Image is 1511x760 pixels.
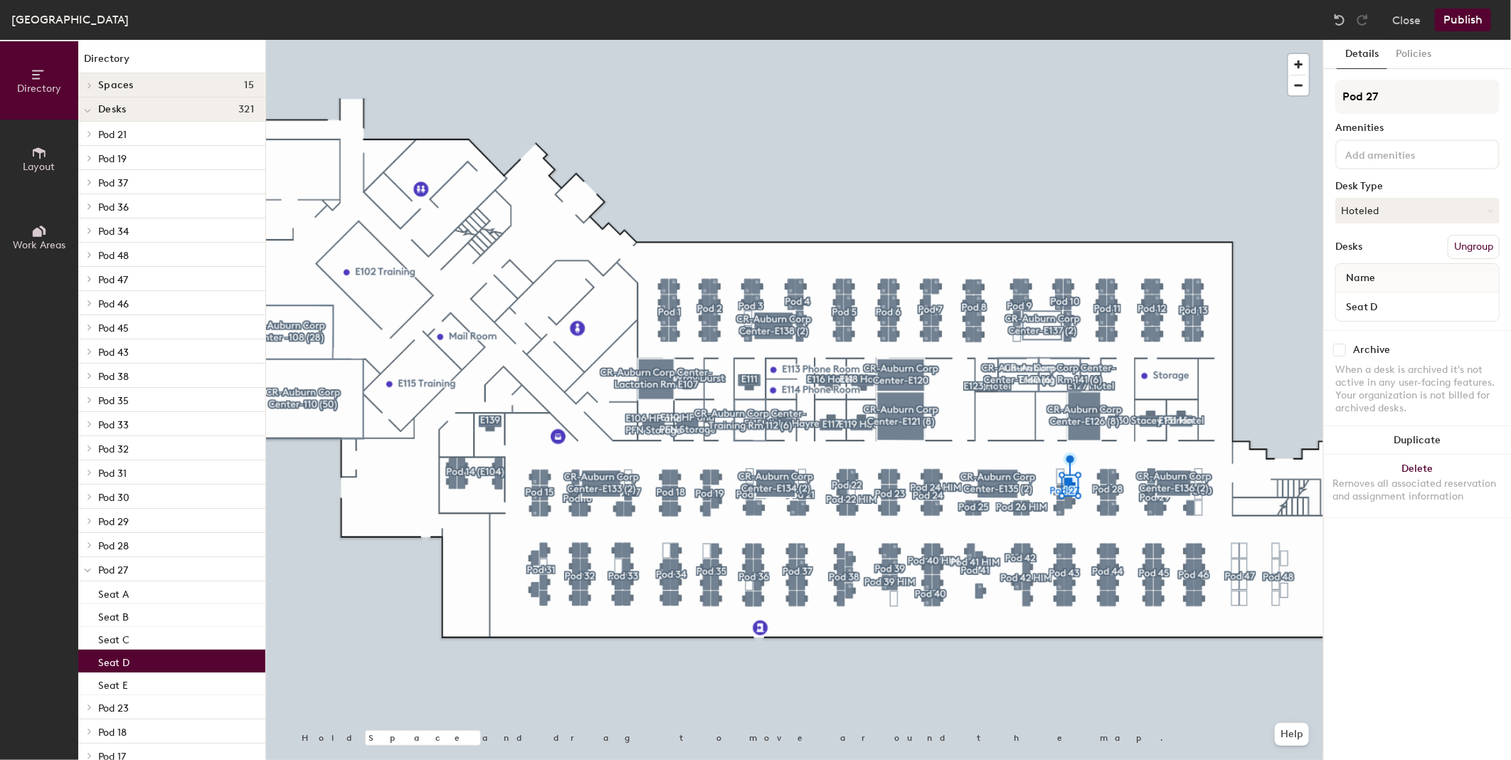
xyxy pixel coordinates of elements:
[98,153,127,165] span: Pod 19
[98,129,127,141] span: Pod 21
[98,226,129,238] span: Pod 34
[98,675,128,692] p: Seat E
[1342,145,1470,162] input: Add amenities
[98,443,129,455] span: Pod 32
[1332,13,1347,27] img: Undo
[98,630,129,646] p: Seat C
[1335,122,1500,134] div: Amenities
[1337,40,1387,69] button: Details
[98,274,128,286] span: Pod 47
[98,80,134,91] span: Spaces
[11,11,129,28] div: [GEOGRAPHIC_DATA]
[98,702,129,714] span: Pod 23
[13,239,65,251] span: Work Areas
[98,607,129,623] p: Seat B
[98,371,129,383] span: Pod 38
[98,564,128,576] span: Pod 27
[98,516,129,528] span: Pod 29
[98,201,129,213] span: Pod 36
[78,51,265,73] h1: Directory
[1324,455,1511,517] button: DeleteRemoves all associated reservation and assignment information
[98,468,127,480] span: Pod 31
[1332,477,1502,503] div: Removes all associated reservation and assignment information
[244,80,254,91] span: 15
[1435,9,1491,31] button: Publish
[1392,9,1421,31] button: Close
[1335,181,1500,192] div: Desk Type
[98,250,129,262] span: Pod 48
[1335,241,1362,253] div: Desks
[1335,364,1500,415] div: When a desk is archived it's not active in any user-facing features. Your organization is not bil...
[1335,198,1500,223] button: Hoteled
[1339,265,1382,291] span: Name
[1324,426,1511,455] button: Duplicate
[98,104,126,115] span: Desks
[1339,297,1496,317] input: Unnamed desk
[1355,13,1369,27] img: Redo
[98,492,129,504] span: Pod 30
[238,104,254,115] span: 321
[98,419,129,431] span: Pod 33
[23,161,55,173] span: Layout
[98,395,129,407] span: Pod 35
[98,540,129,552] span: Pod 28
[98,177,128,189] span: Pod 37
[98,298,129,310] span: Pod 46
[98,653,129,669] p: Seat D
[17,83,61,95] span: Directory
[98,584,129,601] p: Seat A
[98,322,129,334] span: Pod 45
[1448,235,1500,259] button: Ungroup
[98,727,127,739] span: Pod 18
[1275,723,1309,746] button: Help
[1353,344,1390,356] div: Archive
[1387,40,1440,69] button: Policies
[98,347,129,359] span: Pod 43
